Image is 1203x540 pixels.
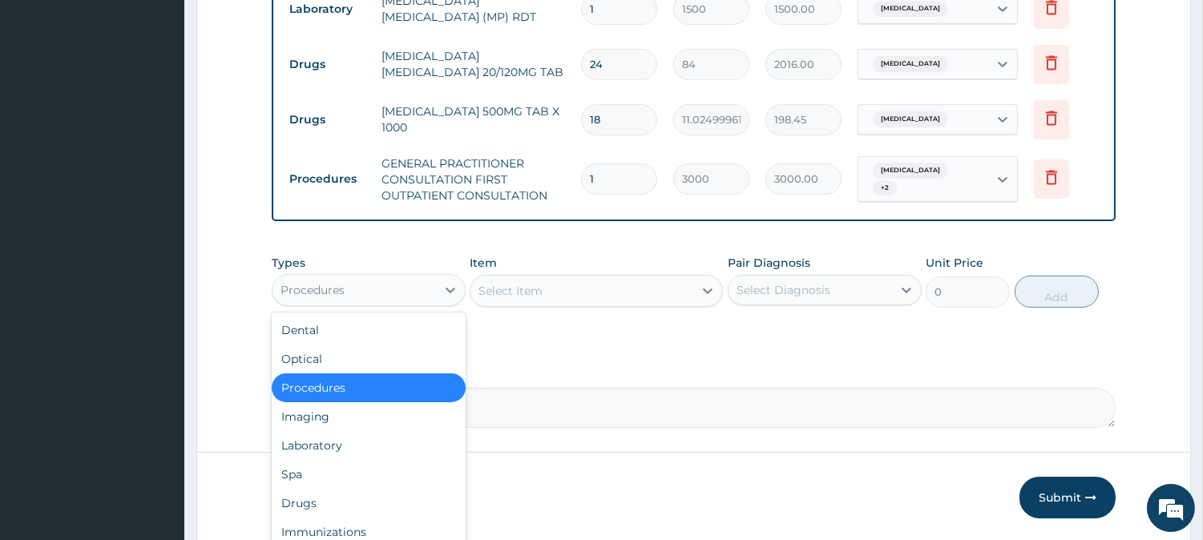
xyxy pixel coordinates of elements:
label: Comment [272,365,1116,379]
div: Spa [272,460,466,489]
div: Minimize live chat window [263,8,301,46]
td: [MEDICAL_DATA] 500MG TAB X 1000 [373,95,573,143]
span: [MEDICAL_DATA] [873,111,948,127]
td: [MEDICAL_DATA] [MEDICAL_DATA] 20/120MG TAB [373,40,573,88]
div: Procedures [272,373,466,402]
div: Chat with us now [83,90,269,111]
button: Add [1015,276,1099,308]
div: Select Diagnosis [737,282,830,298]
span: [MEDICAL_DATA] [873,163,948,179]
td: Drugs [281,50,373,79]
textarea: Type your message and hit 'Enter' [8,365,305,421]
label: Types [272,256,305,270]
span: We're online! [93,166,221,328]
div: Laboratory [272,431,466,460]
img: d_794563401_company_1708531726252_794563401 [30,80,65,120]
label: Item [470,255,497,271]
td: GENERAL PRACTITIONER CONSULTATION FIRST OUTPATIENT CONSULTATION [373,147,573,212]
span: + 2 [873,180,897,196]
td: Drugs [281,105,373,135]
div: Optical [272,345,466,373]
div: Procedures [281,282,345,298]
td: Procedures [281,164,373,194]
label: Unit Price [926,255,983,271]
div: Dental [272,316,466,345]
div: Imaging [272,402,466,431]
span: [MEDICAL_DATA] [873,1,948,17]
button: Submit [1019,477,1116,518]
div: Drugs [272,489,466,518]
span: [MEDICAL_DATA] [873,56,948,72]
label: Pair Diagnosis [728,255,810,271]
div: Select Item [478,283,543,299]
